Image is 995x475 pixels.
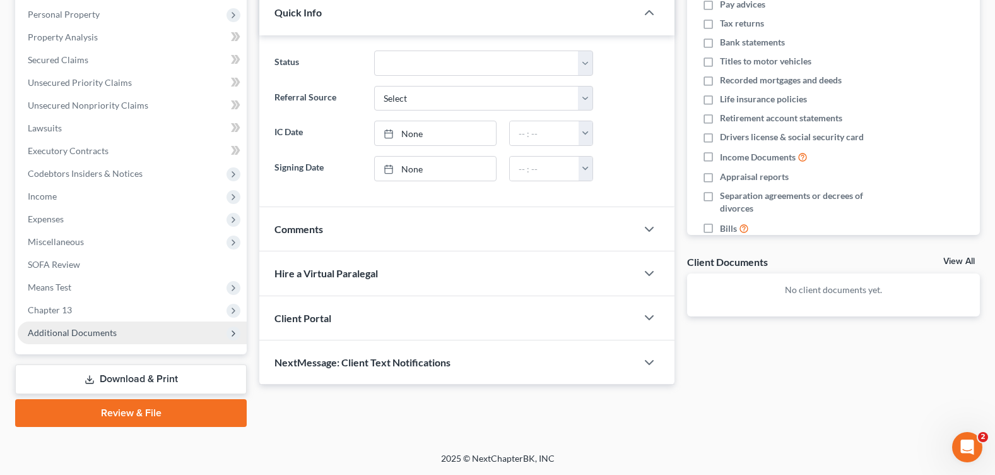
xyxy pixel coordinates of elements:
[375,157,496,181] a: None
[720,151,796,164] span: Income Documents
[720,189,896,215] span: Separation agreements or decrees of divorces
[28,304,72,315] span: Chapter 13
[720,74,842,87] span: Recorded mortgages and deeds
[978,432,988,442] span: 2
[18,26,247,49] a: Property Analysis
[15,364,247,394] a: Download & Print
[720,55,811,68] span: Titles to motor vehicles
[720,36,785,49] span: Bank statements
[720,222,737,235] span: Bills
[510,157,579,181] input: -- : --
[720,171,789,183] span: Appraisal reports
[28,100,148,111] span: Unsecured Nonpriority Claims
[18,71,247,94] a: Unsecured Priority Claims
[28,259,80,270] span: SOFA Review
[28,54,88,65] span: Secured Claims
[720,131,864,143] span: Drivers license & social security card
[28,145,109,156] span: Executory Contracts
[720,17,764,30] span: Tax returns
[28,327,117,338] span: Additional Documents
[510,121,579,145] input: -- : --
[28,282,71,292] span: Means Test
[274,223,323,235] span: Comments
[268,156,367,181] label: Signing Date
[15,399,247,427] a: Review & File
[18,117,247,140] a: Lawsuits
[952,432,982,462] iframe: Intercom live chat
[274,356,450,368] span: NextMessage: Client Text Notifications
[268,51,367,76] label: Status
[720,112,842,124] span: Retirement account statements
[28,123,62,133] span: Lawsuits
[28,168,143,179] span: Codebtors Insiders & Notices
[687,255,768,268] div: Client Documents
[274,312,331,324] span: Client Portal
[268,121,367,146] label: IC Date
[28,32,98,42] span: Property Analysis
[138,452,857,475] div: 2025 © NextChapterBK, INC
[18,49,247,71] a: Secured Claims
[697,284,970,296] p: No client documents yet.
[28,236,84,247] span: Miscellaneous
[375,121,496,145] a: None
[720,93,807,105] span: Life insurance policies
[268,86,367,111] label: Referral Source
[28,77,132,88] span: Unsecured Priority Claims
[28,9,100,20] span: Personal Property
[18,253,247,276] a: SOFA Review
[18,140,247,162] a: Executory Contracts
[28,213,64,224] span: Expenses
[274,267,378,279] span: Hire a Virtual Paralegal
[274,6,322,18] span: Quick Info
[943,257,975,266] a: View All
[28,191,57,201] span: Income
[18,94,247,117] a: Unsecured Nonpriority Claims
